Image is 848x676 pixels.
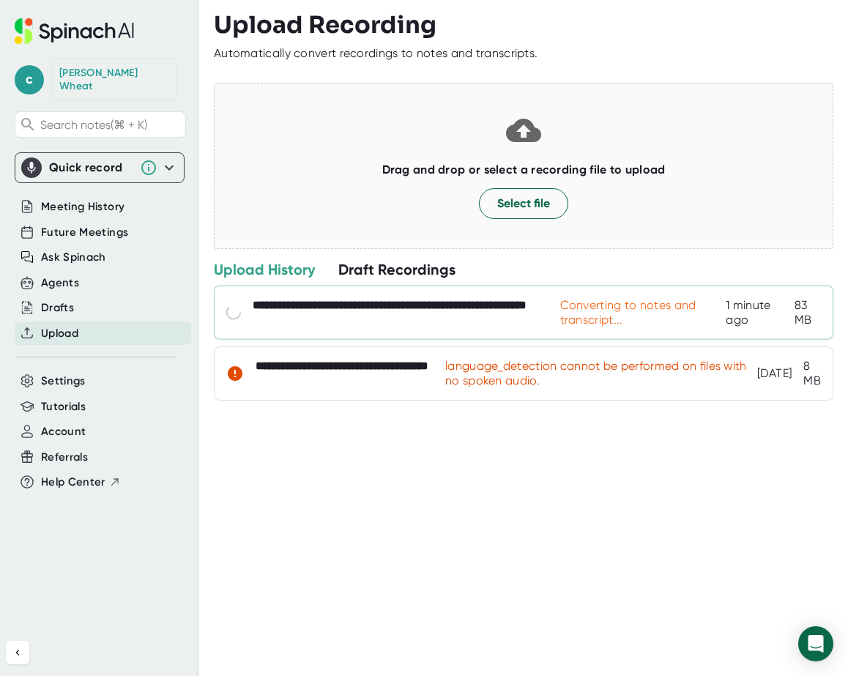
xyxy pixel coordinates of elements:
[214,260,315,279] div: Upload History
[41,275,79,291] button: Agents
[757,366,792,381] div: 9/9/2025, 10:50:34 AM
[15,65,44,94] span: c
[214,46,538,61] div: Automatically convert recordings to notes and transcripts.
[59,67,169,92] div: Chris Wheat
[382,163,666,177] b: Drag and drop or select a recording file to upload
[41,249,106,266] button: Ask Spinach
[214,11,833,39] h3: Upload Recording
[6,641,29,664] button: Collapse sidebar
[41,398,86,415] button: Tutorials
[41,474,105,491] span: Help Center
[21,153,178,182] div: Quick record
[803,359,821,388] div: 8 MB
[41,373,86,390] button: Settings
[41,423,86,440] button: Account
[49,160,133,175] div: Quick record
[560,298,726,327] div: Converting to notes and transcript...
[41,300,74,316] button: Drafts
[726,298,782,327] div: 9/30/2025, 10:05:47 PM
[497,195,550,212] span: Select file
[40,118,182,132] span: Search notes (⌘ + K)
[41,224,128,241] button: Future Meetings
[41,474,121,491] button: Help Center
[41,198,124,215] button: Meeting History
[798,626,833,661] div: Open Intercom Messenger
[479,188,568,219] button: Select file
[338,260,455,279] div: Draft Recordings
[445,359,757,388] div: language_detection cannot be performed on files with no spoken audio.
[41,325,78,342] button: Upload
[795,298,821,327] div: 83 MB
[41,449,88,466] button: Referrals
